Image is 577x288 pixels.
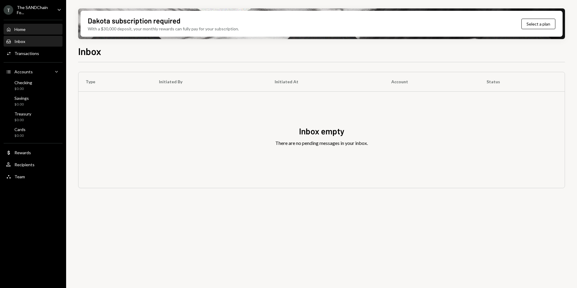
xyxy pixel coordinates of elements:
[4,66,63,77] a: Accounts
[4,24,63,35] a: Home
[14,127,26,132] div: Cards
[4,94,63,108] a: Savings$0.00
[14,27,26,32] div: Home
[275,139,368,147] div: There are no pending messages in your inbox.
[14,133,26,138] div: $0.00
[14,96,29,101] div: Savings
[88,26,239,32] div: With a $30,000 deposit, your monthly rewards can fully pay for your subscription.
[14,118,31,123] div: $0.00
[4,36,63,47] a: Inbox
[4,5,13,15] div: T
[14,162,35,167] div: Recipients
[14,150,31,155] div: Rewards
[4,125,63,139] a: Cards$0.00
[267,72,384,91] th: Initiated At
[14,80,32,85] div: Checking
[14,86,32,91] div: $0.00
[299,125,344,137] div: Inbox empty
[17,5,52,15] div: The SANDChain Fo...
[152,72,267,91] th: Initiated By
[384,72,479,91] th: Account
[14,69,33,74] div: Accounts
[78,45,101,57] h1: Inbox
[88,16,180,26] div: Dakota subscription required
[78,72,152,91] th: Type
[521,19,555,29] button: Select a plan
[479,72,565,91] th: Status
[14,51,39,56] div: Transactions
[4,48,63,59] a: Transactions
[14,174,25,179] div: Team
[4,78,63,93] a: Checking$0.00
[4,159,63,170] a: Recipients
[14,39,25,44] div: Inbox
[14,111,31,116] div: Treasury
[4,171,63,182] a: Team
[4,109,63,124] a: Treasury$0.00
[14,102,29,107] div: $0.00
[4,147,63,158] a: Rewards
